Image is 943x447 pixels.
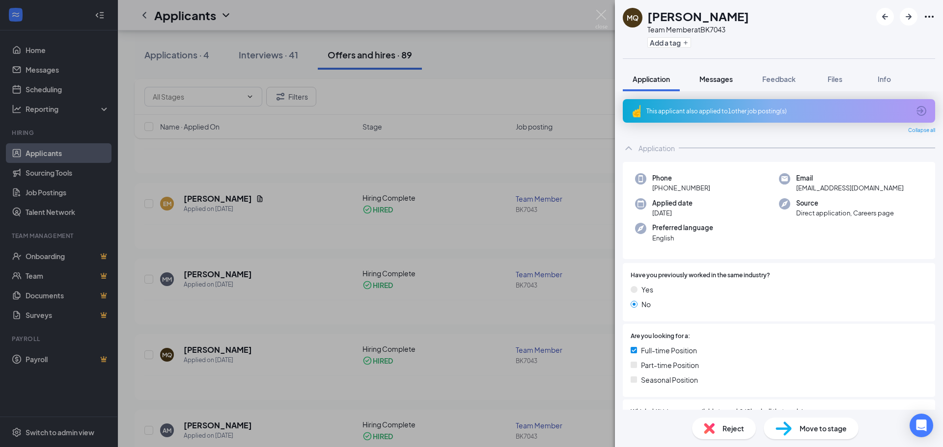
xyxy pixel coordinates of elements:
[903,11,915,23] svg: ArrowRight
[908,127,935,134] span: Collapse all
[631,332,690,341] span: Are you looking for a:
[641,345,697,356] span: Full-time Position
[627,13,638,23] div: MQ
[652,198,693,208] span: Applied date
[796,183,904,193] span: [EMAIL_ADDRESS][DOMAIN_NAME]
[915,105,927,117] svg: ArrowCircle
[876,8,894,26] button: ArrowLeftNew
[647,25,749,34] div: Team Member at BK7043
[647,8,749,25] h1: [PERSON_NAME]
[910,414,933,437] div: Open Intercom Messenger
[652,173,710,183] span: Phone
[638,143,675,153] div: Application
[652,183,710,193] span: [PHONE_NUMBER]
[641,374,698,385] span: Seasonal Position
[800,423,847,434] span: Move to stage
[796,173,904,183] span: Email
[647,37,691,48] button: PlusAdd a tag
[652,208,693,218] span: [DATE]
[652,233,713,243] span: English
[646,107,910,115] div: This applicant also applied to 1 other job posting(s)
[879,11,891,23] svg: ArrowLeftNew
[828,75,842,83] span: Files
[900,8,917,26] button: ArrowRight
[641,284,653,295] span: Yes
[631,407,804,417] span: Which shift(s) are you available to work? (Check all that apply)
[796,198,894,208] span: Source
[722,423,744,434] span: Reject
[641,299,651,310] span: No
[796,208,894,218] span: Direct application, Careers page
[878,75,891,83] span: Info
[631,271,770,280] span: Have you previously worked in the same industry?
[623,142,635,154] svg: ChevronUp
[641,360,699,370] span: Part-time Position
[652,223,713,233] span: Preferred language
[633,75,670,83] span: Application
[762,75,796,83] span: Feedback
[923,11,935,23] svg: Ellipses
[683,40,689,46] svg: Plus
[699,75,733,83] span: Messages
